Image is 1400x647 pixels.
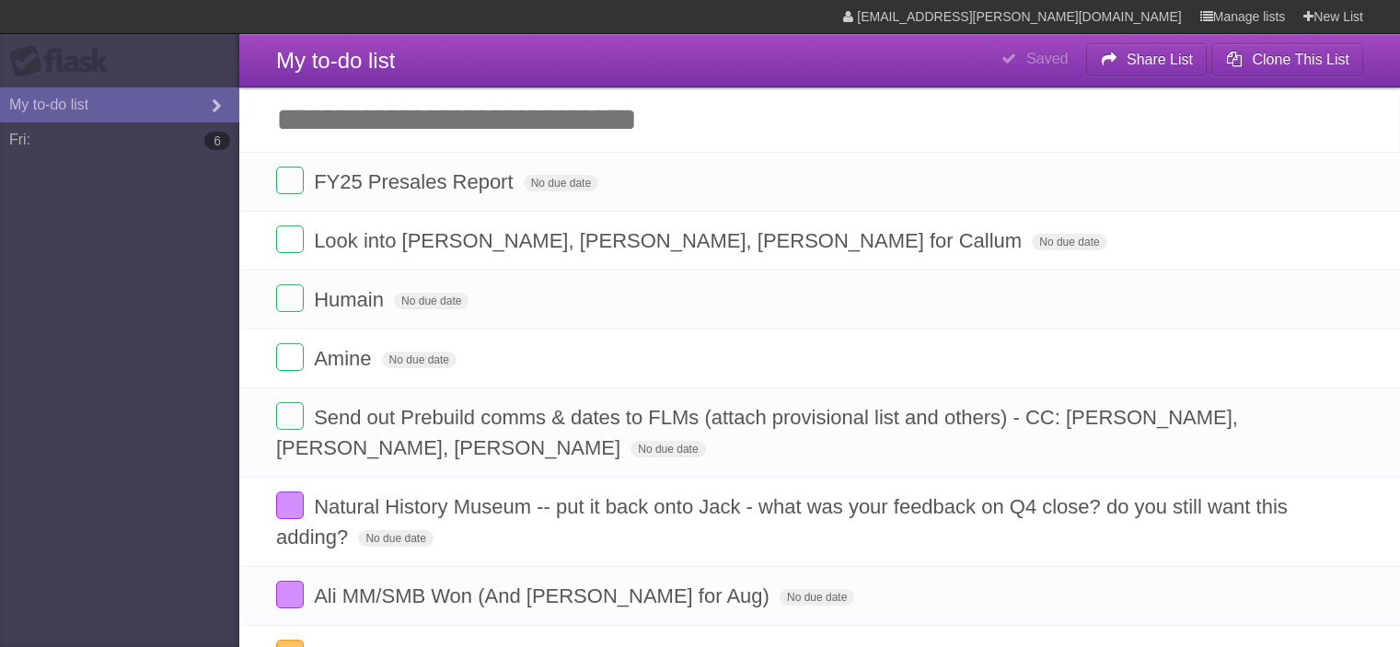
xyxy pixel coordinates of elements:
[358,530,433,547] span: No due date
[276,167,304,194] label: Done
[276,406,1238,459] span: Send out Prebuild comms & dates to FLMs (attach provisional list and others) - CC: [PERSON_NAME],...
[1026,51,1068,66] b: Saved
[9,45,120,78] div: Flask
[780,589,854,606] span: No due date
[276,343,304,371] label: Done
[276,495,1288,549] span: Natural History Museum -- put it back onto Jack - what was your feedback on Q4 close? do you stil...
[276,284,304,312] label: Done
[314,347,376,370] span: Amine
[524,175,598,191] span: No due date
[276,402,304,430] label: Done
[314,584,774,607] span: Ali MM/SMB Won (And [PERSON_NAME] for Aug)
[204,132,230,150] b: 6
[631,441,705,457] span: No due date
[314,288,388,311] span: Humain
[1211,43,1363,76] button: Clone This List
[276,581,304,608] label: Done
[314,229,1026,252] span: Look into [PERSON_NAME], [PERSON_NAME], [PERSON_NAME] for Callum
[276,225,304,253] label: Done
[1032,234,1106,250] span: No due date
[314,170,517,193] span: FY25 Presales Report
[1252,52,1349,67] b: Clone This List
[276,491,304,519] label: Done
[394,293,469,309] span: No due date
[1127,52,1193,67] b: Share List
[276,48,395,73] span: My to-do list
[1086,43,1208,76] button: Share List
[382,352,457,368] span: No due date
